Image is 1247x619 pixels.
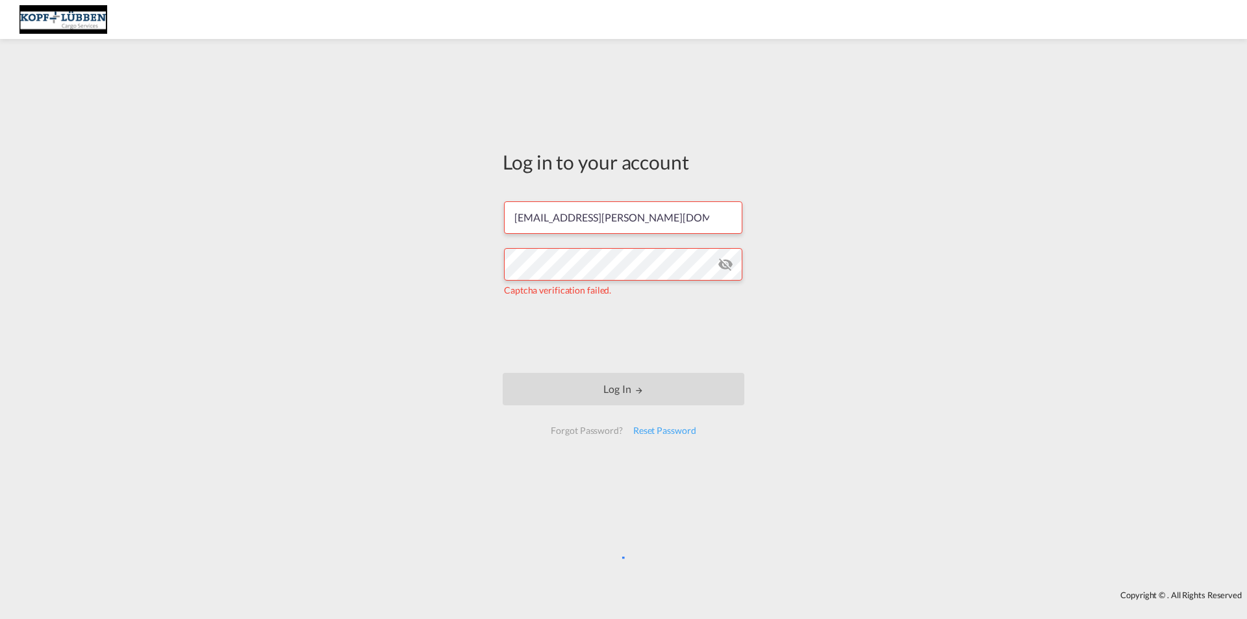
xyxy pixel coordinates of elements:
md-icon: icon-eye-off [718,257,733,272]
div: Reset Password [628,419,701,442]
iframe: reCAPTCHA [525,309,722,360]
button: LOGIN [503,373,744,405]
div: Forgot Password? [546,419,627,442]
input: Enter email/phone number [504,201,742,234]
img: 25cf3bb0aafc11ee9c4fdbd399af7748.JPG [19,5,107,34]
span: Captcha verification failed. [504,284,611,296]
div: Log in to your account [503,148,744,175]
